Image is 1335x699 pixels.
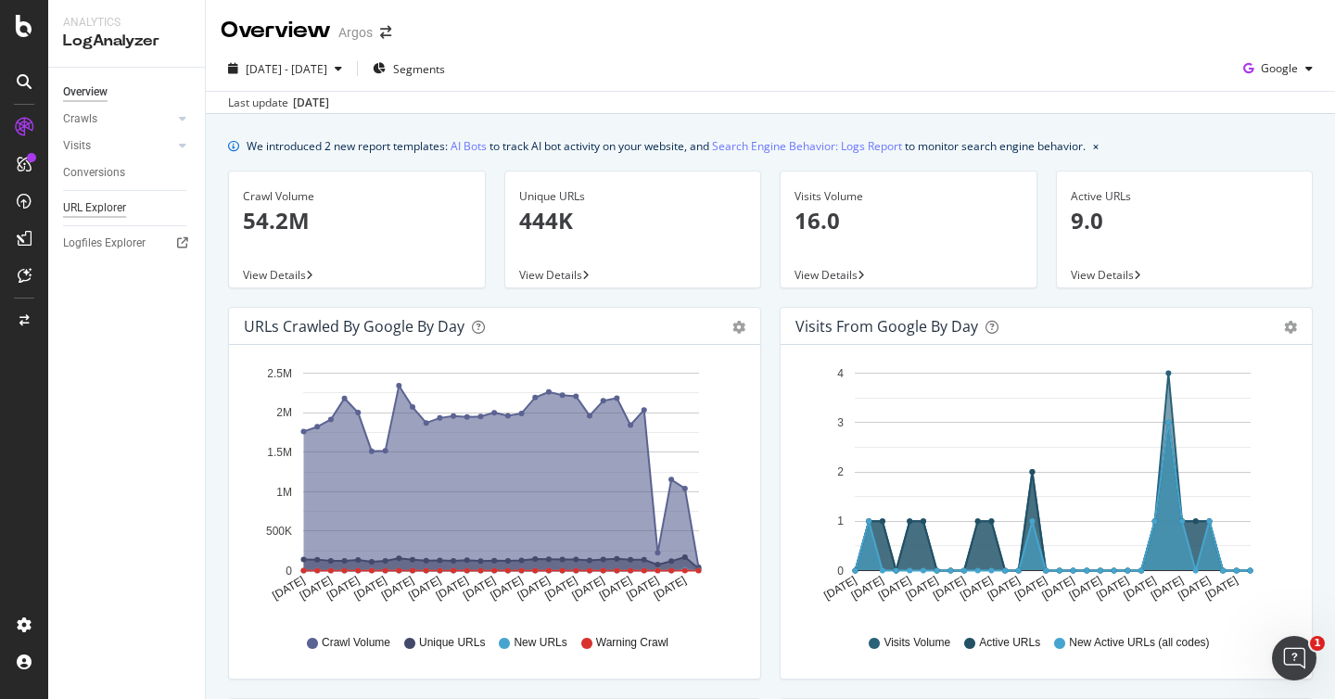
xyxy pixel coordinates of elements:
[837,465,844,478] text: 2
[63,109,173,129] a: Crawls
[795,267,858,283] span: View Details
[514,635,566,651] span: New URLs
[63,234,146,253] div: Logfiles Explorer
[958,574,995,603] text: [DATE]
[979,635,1040,651] span: Active URLs
[821,574,858,603] text: [DATE]
[63,15,190,31] div: Analytics
[461,574,498,603] text: [DATE]
[884,635,950,651] span: Visits Volume
[1310,636,1325,651] span: 1
[63,83,108,102] div: Overview
[380,26,391,39] div: arrow-right-arrow-left
[63,198,192,218] a: URL Explorer
[837,416,844,429] text: 3
[246,61,327,77] span: [DATE] - [DATE]
[1071,188,1299,205] div: Active URLs
[63,198,126,218] div: URL Explorer
[519,205,747,236] p: 444K
[488,574,525,603] text: [DATE]
[1236,54,1320,83] button: Google
[243,267,306,283] span: View Details
[365,54,452,83] button: Segments
[379,574,416,603] text: [DATE]
[63,31,190,52] div: LogAnalyzer
[837,367,844,380] text: 4
[338,23,373,42] div: Argos
[1071,267,1134,283] span: View Details
[795,205,1023,236] p: 16.0
[434,574,471,603] text: [DATE]
[985,574,1023,603] text: [DATE]
[293,95,329,111] div: [DATE]
[1176,574,1213,603] text: [DATE]
[1094,574,1131,603] text: [DATE]
[1069,635,1209,651] span: New Active URLs (all codes)
[515,574,553,603] text: [DATE]
[298,574,335,603] text: [DATE]
[624,574,661,603] text: [DATE]
[267,367,292,380] text: 2.5M
[795,360,1290,617] svg: A chart.
[406,574,443,603] text: [DATE]
[352,574,389,603] text: [DATE]
[1261,60,1298,76] span: Google
[286,565,292,578] text: 0
[63,136,91,156] div: Visits
[228,95,329,111] div: Last update
[63,109,97,129] div: Crawls
[63,136,173,156] a: Visits
[795,317,978,336] div: Visits from Google by day
[63,234,192,253] a: Logfiles Explorer
[1284,321,1297,334] div: gear
[63,163,192,183] a: Conversions
[837,515,844,528] text: 1
[266,525,292,538] text: 500K
[876,574,913,603] text: [DATE]
[393,61,445,77] span: Segments
[732,321,745,334] div: gear
[244,360,739,617] svg: A chart.
[712,136,902,156] a: Search Engine Behavior: Logs Report
[228,136,1313,156] div: info banner
[243,188,471,205] div: Crawl Volume
[597,574,634,603] text: [DATE]
[270,574,307,603] text: [DATE]
[1149,574,1186,603] text: [DATE]
[1039,574,1076,603] text: [DATE]
[1067,574,1104,603] text: [DATE]
[1203,574,1240,603] text: [DATE]
[322,635,390,651] span: Crawl Volume
[519,267,582,283] span: View Details
[247,136,1086,156] div: We introduced 2 new report templates: to track AI bot activity on your website, and to monitor se...
[451,136,487,156] a: AI Bots
[1071,205,1299,236] p: 9.0
[419,635,485,651] span: Unique URLs
[1272,636,1316,680] iframe: Intercom live chat
[519,188,747,205] div: Unique URLs
[931,574,968,603] text: [DATE]
[795,188,1023,205] div: Visits Volume
[596,635,668,651] span: Warning Crawl
[244,317,464,336] div: URLs Crawled by Google by day
[63,163,125,183] div: Conversions
[652,574,689,603] text: [DATE]
[849,574,886,603] text: [DATE]
[324,574,362,603] text: [DATE]
[276,407,292,420] text: 2M
[267,446,292,459] text: 1.5M
[1088,133,1103,159] button: close banner
[221,54,350,83] button: [DATE] - [DATE]
[1012,574,1049,603] text: [DATE]
[243,205,471,236] p: 54.2M
[276,486,292,499] text: 1M
[63,83,192,102] a: Overview
[570,574,607,603] text: [DATE]
[904,574,941,603] text: [DATE]
[1122,574,1159,603] text: [DATE]
[221,15,331,46] div: Overview
[837,565,844,578] text: 0
[542,574,579,603] text: [DATE]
